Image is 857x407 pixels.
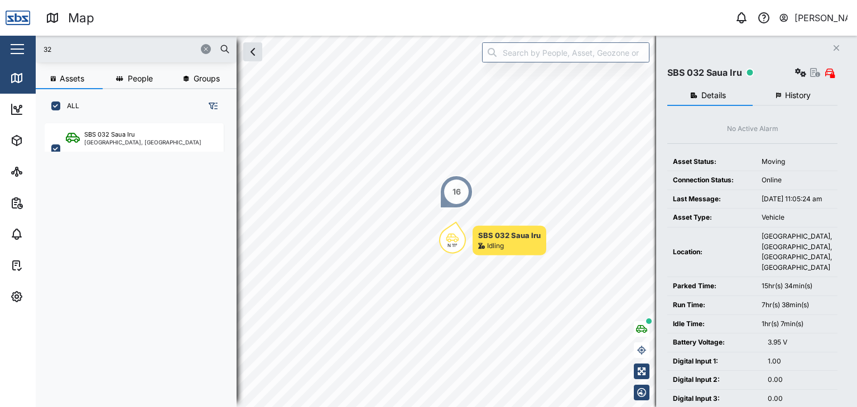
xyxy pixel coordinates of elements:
div: Run Time: [673,300,750,311]
div: [GEOGRAPHIC_DATA], [GEOGRAPHIC_DATA], [GEOGRAPHIC_DATA], [GEOGRAPHIC_DATA] [762,231,832,273]
div: Asset Status: [673,157,750,167]
canvas: Map [36,36,857,407]
label: ALL [60,101,79,110]
div: Online [762,175,832,186]
div: Asset Type: [673,212,750,223]
div: grid [45,119,236,398]
span: History [785,91,811,99]
div: Last Message: [673,194,750,205]
div: Location: [673,247,750,258]
div: Parked Time: [673,281,750,292]
div: SBS 032 Saua Iru [478,230,541,241]
div: 3.95 V [768,337,832,348]
span: Details [701,91,726,99]
img: Main Logo [6,6,30,30]
div: Digital Input 3: [673,394,757,404]
div: N 11° [447,243,458,248]
div: Assets [29,134,64,147]
span: Groups [194,75,220,83]
div: [DATE] 11:05:24 am [762,194,832,205]
div: Sites [29,166,56,178]
div: No Active Alarm [727,124,778,134]
div: Idling [487,241,504,251]
div: Dashboard [29,103,79,115]
div: 0.00 [768,375,832,385]
div: 0.00 [768,394,832,404]
div: 1hr(s) 7min(s) [762,319,832,330]
span: Assets [60,75,84,83]
div: Digital Input 2: [673,375,757,385]
div: Connection Status: [673,175,750,186]
div: Alarms [29,228,64,240]
div: Map [68,8,94,28]
div: [PERSON_NAME] [795,11,848,25]
div: SBS 032 Saua Iru [84,130,135,139]
span: People [128,75,153,83]
div: Battery Voltage: [673,337,757,348]
div: Map marker [439,226,546,255]
div: Settings [29,290,69,303]
div: 15hr(s) 34min(s) [762,281,832,292]
div: Digital Input 1: [673,356,757,367]
div: Map [29,72,54,84]
div: Idle Time: [673,319,750,330]
div: 16 [452,186,461,198]
div: 1.00 [768,356,832,367]
input: Search by People, Asset, Geozone or Place [482,42,649,62]
div: SBS 032 Saua Iru [667,66,742,80]
div: 7hr(s) 38min(s) [762,300,832,311]
div: Map marker [440,175,473,209]
div: Reports [29,197,67,209]
div: [GEOGRAPHIC_DATA], [GEOGRAPHIC_DATA] [84,139,201,145]
div: Tasks [29,259,60,272]
input: Search assets or drivers [42,41,230,57]
div: Moving [762,157,832,167]
button: [PERSON_NAME] [778,10,848,26]
div: Vehicle [762,212,832,223]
